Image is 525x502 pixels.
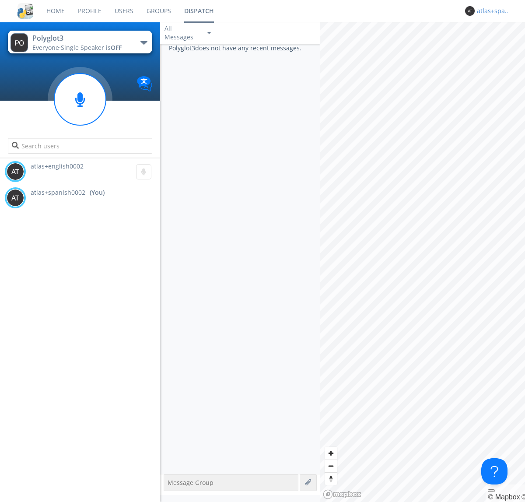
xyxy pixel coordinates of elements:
[325,460,337,472] button: Zoom out
[160,44,320,474] div: Polyglot3 does not have any recent messages.
[465,6,475,16] img: 373638.png
[32,43,131,52] div: Everyone ·
[488,493,520,501] a: Mapbox
[8,31,152,53] button: Polyglot3Everyone·Single Speaker isOFF
[325,460,337,472] span: Zoom out
[481,458,507,484] iframe: Toggle Customer Support
[207,32,211,34] img: caret-down-sm.svg
[477,7,510,15] div: atlas+spanish0002
[31,162,84,170] span: atlas+english0002
[31,188,85,197] span: atlas+spanish0002
[164,24,199,42] div: All Messages
[137,76,152,91] img: Translation enabled
[488,489,495,492] button: Toggle attribution
[323,489,361,499] a: Mapbox logo
[61,43,122,52] span: Single Speaker is
[111,43,122,52] span: OFF
[17,3,33,19] img: cddb5a64eb264b2086981ab96f4c1ba7
[8,138,152,154] input: Search users
[90,188,105,197] div: (You)
[325,447,337,460] button: Zoom in
[32,33,131,43] div: Polyglot3
[7,163,24,180] img: 373638.png
[10,33,28,52] img: 373638.png
[7,189,24,207] img: 373638.png
[325,472,337,485] button: Reset bearing to north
